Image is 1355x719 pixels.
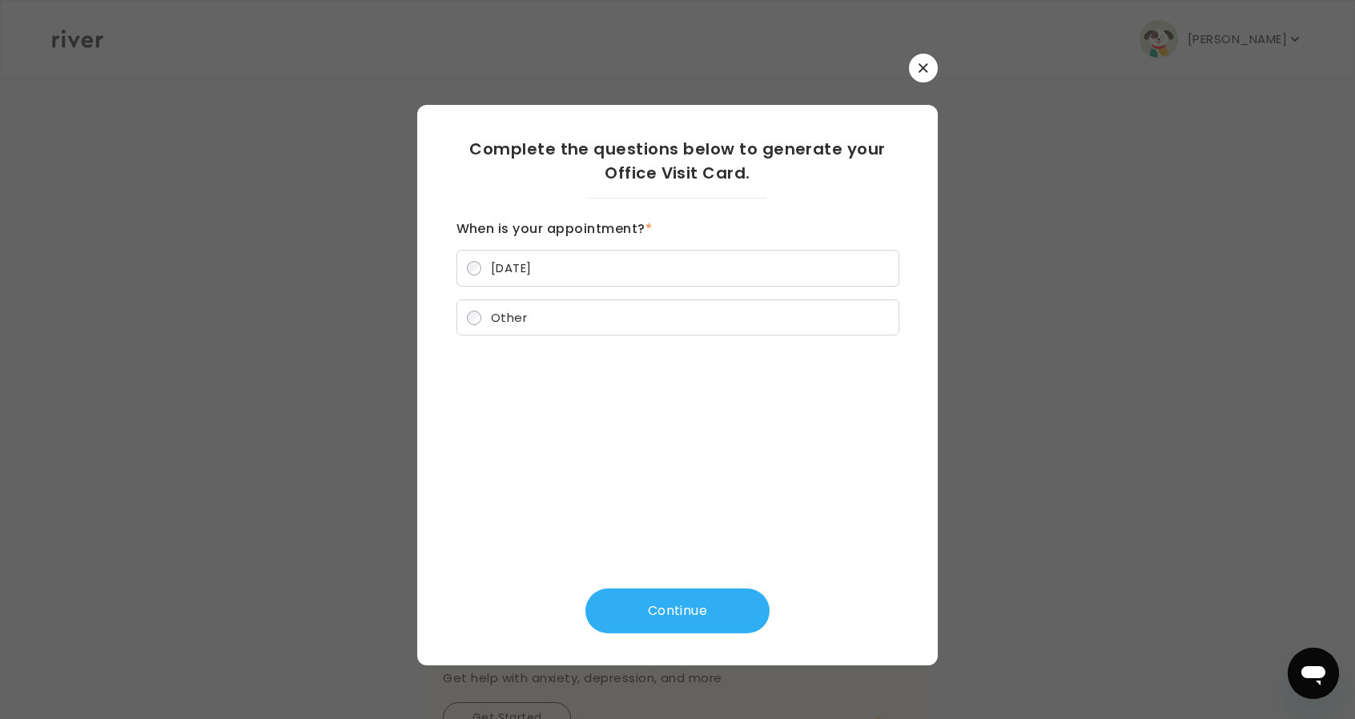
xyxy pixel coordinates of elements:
[491,309,527,326] span: Other
[467,261,481,275] input: [DATE]
[491,259,532,276] span: [DATE]
[467,311,481,325] input: Other
[1288,648,1339,699] iframe: Button to launch messaging window
[456,218,899,240] h3: When is your appointment?
[585,588,770,633] button: Continue
[456,137,899,185] h2: Complete the questions below to generate your Office Visit Card.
